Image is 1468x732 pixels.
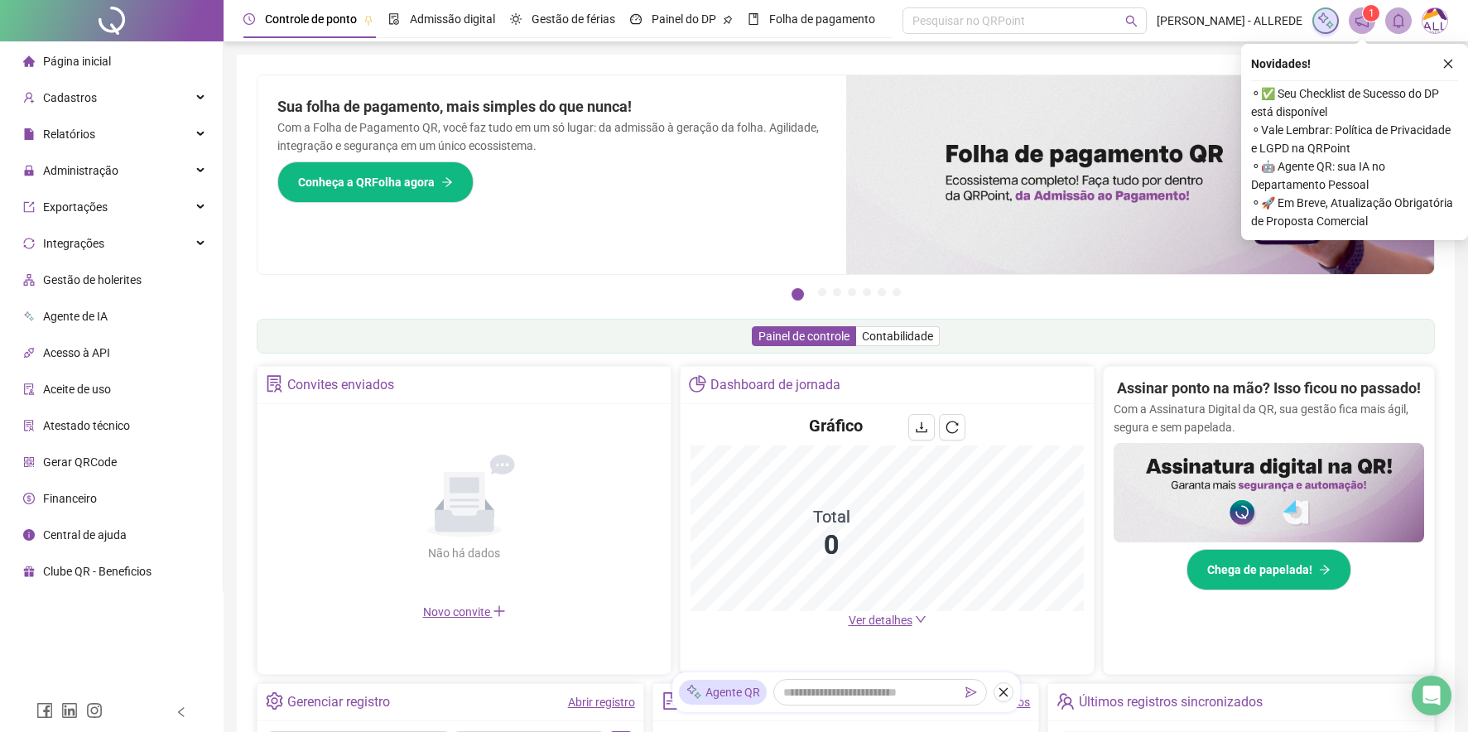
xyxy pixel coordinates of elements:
div: Dashboard de jornada [710,371,840,399]
span: bell [1391,13,1406,28]
span: user-add [23,92,35,104]
span: left [176,706,187,718]
div: Agente QR [679,680,767,705]
span: plus [493,604,506,618]
span: Contabilidade [862,330,933,343]
span: ⚬ 🤖 Agente QR: sua IA no Departamento Pessoal [1251,157,1458,194]
span: Novo convite [423,605,506,619]
span: linkedin [61,702,78,719]
span: Acesso à API [43,346,110,359]
span: apartment [23,274,35,286]
span: close [998,686,1009,698]
span: reload [946,421,959,434]
h2: Sua folha de pagamento, mais simples do que nunca! [277,95,826,118]
div: Convites enviados [287,371,394,399]
button: 5 [863,288,871,296]
span: solution [23,420,35,431]
span: Central de ajuda [43,528,127,542]
span: Admissão digital [410,12,495,26]
span: search [1125,15,1138,27]
span: instagram [86,702,103,719]
div: Não há dados [388,544,541,562]
span: gift [23,566,35,577]
a: Ver detalhes down [849,614,927,627]
span: Clube QR - Beneficios [43,565,152,578]
button: Conheça a QRFolha agora [277,161,474,203]
span: setting [266,692,283,710]
span: send [965,686,977,698]
span: facebook [36,702,53,719]
span: Financeiro [43,492,97,505]
span: Administração [43,164,118,177]
span: file-text [662,692,679,710]
span: audit [23,383,35,395]
span: api [23,347,35,359]
span: solution [266,375,283,392]
span: Painel de controle [758,330,850,343]
span: pushpin [363,15,373,25]
span: Novidades ! [1251,55,1311,73]
img: banner%2F8d14a306-6205-4263-8e5b-06e9a85ad873.png [846,75,1435,274]
div: Gerenciar registro [287,688,390,716]
p: Com a Assinatura Digital da QR, sua gestão fica mais ágil, segura e sem papelada. [1114,400,1424,436]
h2: Assinar ponto na mão? Isso ficou no passado! [1117,377,1421,400]
span: ⚬ 🚀 Em Breve, Atualização Obrigatória de Proposta Comercial [1251,194,1458,230]
button: 4 [848,288,856,296]
span: [PERSON_NAME] - ALLREDE [1157,12,1302,30]
span: Controle de ponto [265,12,357,26]
span: down [915,614,927,625]
span: Gerar QRCode [43,455,117,469]
img: sparkle-icon.fc2bf0ac1784a2077858766a79e2daf3.svg [1316,12,1335,30]
span: Conheça a QRFolha agora [298,173,435,191]
span: Ver detalhes [849,614,912,627]
span: Agente de IA [43,310,108,323]
span: Exportações [43,200,108,214]
span: arrow-right [1319,564,1331,575]
span: Aceite de uso [43,383,111,396]
span: download [915,421,928,434]
button: 3 [833,288,841,296]
div: Últimos registros sincronizados [1079,688,1263,716]
span: home [23,55,35,67]
span: 1 [1369,7,1374,19]
img: 75003 [1422,8,1447,33]
span: team [1056,692,1074,710]
span: arrow-right [441,176,453,188]
span: notification [1355,13,1369,28]
span: close [1442,58,1454,70]
span: Chega de papelada! [1207,561,1312,579]
span: Gestão de holerites [43,273,142,287]
button: Chega de papelada! [1186,549,1351,590]
span: dollar [23,493,35,504]
h4: Gráfico [809,414,863,437]
img: banner%2F02c71560-61a6-44d4-94b9-c8ab97240462.png [1114,443,1424,542]
span: lock [23,165,35,176]
span: Folha de pagamento [769,12,875,26]
span: file [23,128,35,140]
span: Integrações [43,237,104,250]
span: Página inicial [43,55,111,68]
span: export [23,201,35,213]
span: sync [23,238,35,249]
span: Cadastros [43,91,97,104]
sup: 1 [1363,5,1379,22]
span: Relatórios [43,128,95,141]
p: Com a Folha de Pagamento QR, você faz tudo em um só lugar: da admissão à geração da folha. Agilid... [277,118,826,155]
a: Abrir registro [568,696,635,709]
span: dashboard [630,13,642,25]
img: sparkle-icon.fc2bf0ac1784a2077858766a79e2daf3.svg [686,684,702,701]
button: 2 [818,288,826,296]
span: Atestado técnico [43,419,130,432]
span: clock-circle [243,13,255,25]
span: Painel do DP [652,12,716,26]
span: info-circle [23,529,35,541]
span: sun [510,13,522,25]
span: file-done [388,13,400,25]
button: 1 [792,288,804,301]
span: ⚬ Vale Lembrar: Política de Privacidade e LGPD na QRPoint [1251,121,1458,157]
button: 6 [878,288,886,296]
span: pushpin [723,15,733,25]
span: Gestão de férias [532,12,615,26]
span: pie-chart [689,375,706,392]
span: ⚬ ✅ Seu Checklist de Sucesso do DP está disponível [1251,84,1458,121]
